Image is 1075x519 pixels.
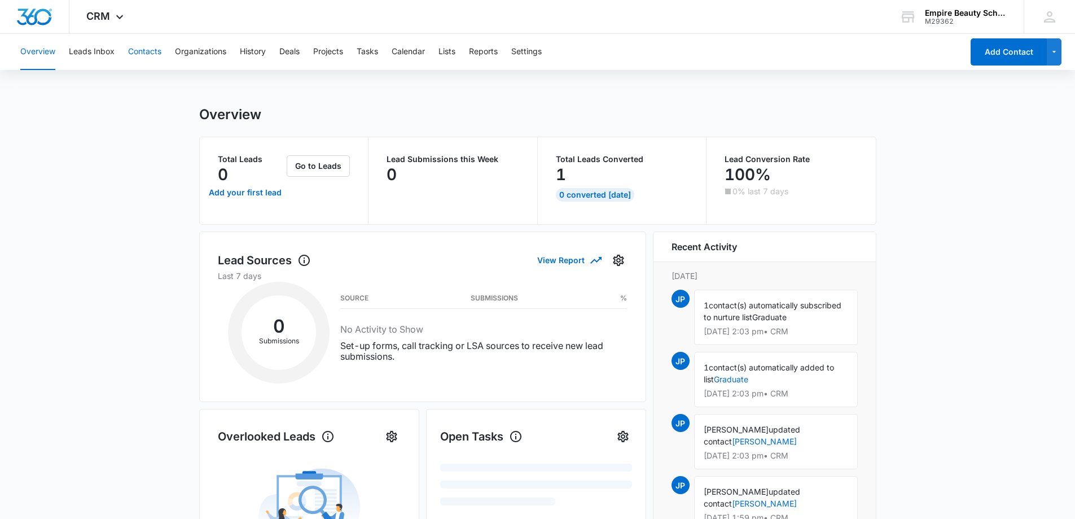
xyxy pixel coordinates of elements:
a: Graduate [714,374,748,384]
div: account id [925,18,1007,25]
p: Submissions [242,336,316,346]
span: 1 [704,300,709,310]
button: Calendar [392,34,425,70]
h1: Lead Sources [218,252,311,269]
button: Settings [383,428,401,446]
button: Leads Inbox [69,34,115,70]
span: 1 [704,363,709,372]
span: JP [672,290,690,308]
button: History [240,34,266,70]
h3: Submissions [471,295,518,301]
p: 0 [387,165,397,184]
h3: Source [340,295,368,301]
span: Graduate [752,312,787,322]
button: Deals [279,34,300,70]
span: [PERSON_NAME] [704,487,769,496]
div: account name [925,8,1007,18]
button: Settings [511,34,542,70]
button: Projects [313,34,343,70]
h3: % [620,295,627,301]
p: Total Leads [218,155,285,163]
p: Lead Conversion Rate [725,155,858,163]
div: 0 Converted [DATE] [556,188,634,202]
span: JP [672,476,690,494]
h3: No Activity to Show [340,322,627,336]
p: [DATE] 2:03 pm • CRM [704,452,848,460]
button: Organizations [175,34,226,70]
p: [DATE] [672,270,858,282]
button: View Report [537,250,600,270]
p: Total Leads Converted [556,155,688,163]
button: Tasks [357,34,378,70]
p: Last 7 days [218,270,628,282]
span: JP [672,414,690,432]
span: CRM [86,10,110,22]
a: Add your first lead [207,179,285,206]
button: Contacts [128,34,161,70]
button: Settings [614,428,632,446]
p: Lead Submissions this Week [387,155,519,163]
a: [PERSON_NAME] [732,437,797,446]
h6: Recent Activity [672,240,737,254]
button: Lists [438,34,455,70]
h1: Overlooked Leads [218,428,335,445]
h1: Overview [199,106,261,123]
span: contact(s) automatically subscribed to nurture list [704,300,841,322]
p: [DATE] 2:03 pm • CRM [704,328,848,335]
p: Set-up forms, call tracking or LSA sources to receive new lead submissions. [340,341,627,362]
a: [PERSON_NAME] [732,499,797,508]
p: 0 [218,165,228,184]
span: [PERSON_NAME] [704,425,769,434]
p: [DATE] 2:03 pm • CRM [704,390,848,398]
button: Overview [20,34,55,70]
h2: 0 [242,319,316,334]
p: 1 [556,165,566,184]
p: 100% [725,165,771,184]
span: JP [672,352,690,370]
button: Reports [469,34,498,70]
a: Go to Leads [287,161,350,171]
button: Go to Leads [287,155,350,177]
h1: Open Tasks [440,428,523,445]
button: Add Contact [971,38,1047,66]
span: contact(s) automatically added to list [704,363,834,384]
p: 0% last 7 days [732,187,788,195]
button: Settings [609,251,628,269]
